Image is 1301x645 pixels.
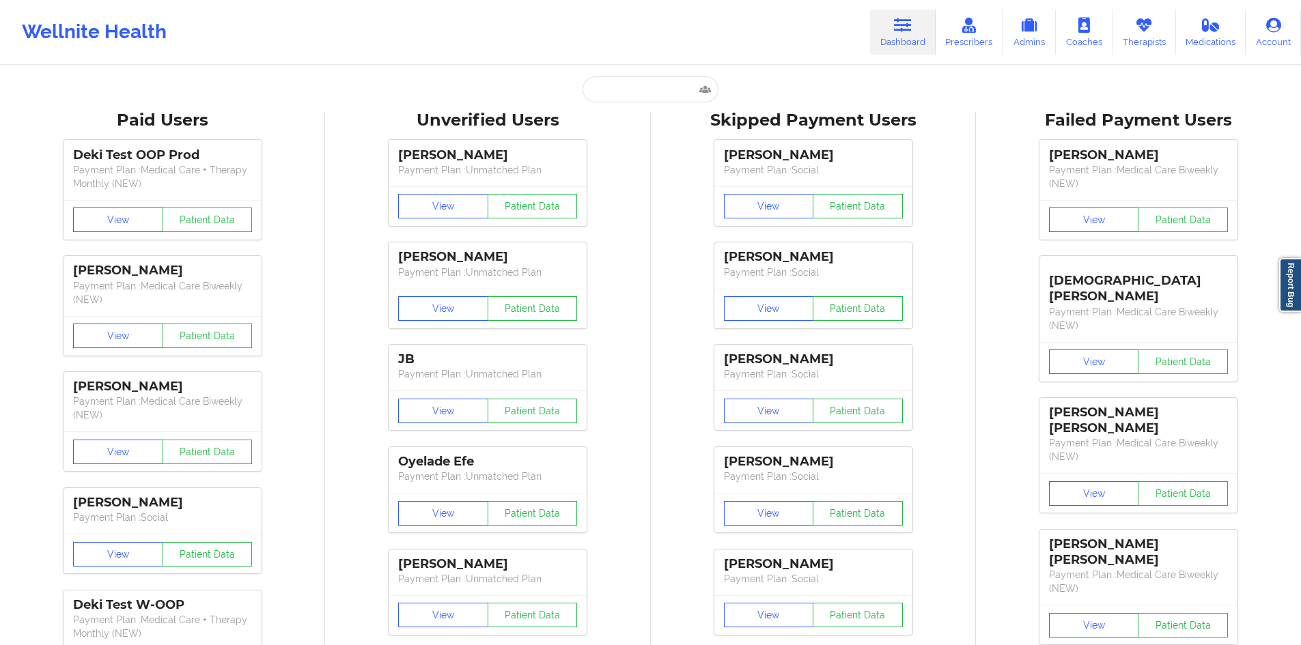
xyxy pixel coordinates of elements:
[1049,536,1228,568] div: [PERSON_NAME] [PERSON_NAME]
[724,249,903,265] div: [PERSON_NAME]
[73,207,163,232] button: View
[398,266,577,279] p: Payment Plan : Unmatched Plan
[1138,613,1228,637] button: Patient Data
[660,110,966,131] div: Skipped Payment Users
[73,163,252,190] p: Payment Plan : Medical Care + Therapy Monthly (NEW)
[813,194,903,218] button: Patient Data
[724,147,903,163] div: [PERSON_NAME]
[73,379,252,395] div: [PERSON_NAME]
[1056,10,1113,55] a: Coaches
[1138,481,1228,506] button: Patient Data
[398,399,488,423] button: View
[73,263,252,278] div: [PERSON_NAME]
[1138,207,1228,232] button: Patient Data
[1138,349,1228,374] button: Patient Data
[1113,10,1176,55] a: Therapists
[1176,10,1246,55] a: Medications
[1049,481,1139,506] button: View
[398,296,488,321] button: View
[1049,163,1228,190] p: Payment Plan : Medical Care Biweekly (NEW)
[73,597,252,613] div: Deki Test W-OOP
[73,279,252,306] p: Payment Plan : Medical Care Biweekly (NEW)
[398,572,577,586] p: Payment Plan : Unmatched Plan
[724,367,903,381] p: Payment Plan : Social
[724,163,903,177] p: Payment Plan : Social
[724,603,814,627] button: View
[398,470,577,483] p: Payment Plan : Unmatched Plan
[73,511,252,524] p: Payment Plan : Social
[335,110,641,131] div: Unverified Users
[488,399,578,423] button: Patient Data
[398,194,488,218] button: View
[398,603,488,627] button: View
[163,440,253,464] button: Patient Data
[163,542,253,567] button: Patient Data
[1279,258,1301,312] a: Report Bug
[724,501,814,526] button: View
[398,352,577,367] div: JB
[163,207,253,232] button: Patient Data
[813,296,903,321] button: Patient Data
[73,440,163,464] button: View
[1049,147,1228,163] div: [PERSON_NAME]
[73,495,252,511] div: [PERSON_NAME]
[936,10,1003,55] a: Prescribers
[73,542,163,567] button: View
[985,110,1291,131] div: Failed Payment Users
[813,501,903,526] button: Patient Data
[398,147,577,163] div: [PERSON_NAME]
[1049,349,1139,374] button: View
[73,395,252,422] p: Payment Plan : Medical Care Biweekly (NEW)
[724,454,903,470] div: [PERSON_NAME]
[73,324,163,348] button: View
[488,296,578,321] button: Patient Data
[488,603,578,627] button: Patient Data
[870,10,936,55] a: Dashboard
[724,194,814,218] button: View
[724,556,903,572] div: [PERSON_NAME]
[10,110,316,131] div: Paid Users
[1049,405,1228,436] div: [PERSON_NAME] [PERSON_NAME]
[724,266,903,279] p: Payment Plan : Social
[398,367,577,381] p: Payment Plan : Unmatched Plan
[488,194,578,218] button: Patient Data
[724,572,903,586] p: Payment Plan : Social
[724,352,903,367] div: [PERSON_NAME]
[1049,436,1228,463] p: Payment Plan : Medical Care Biweekly (NEW)
[1049,263,1228,304] div: [DEMOGRAPHIC_DATA][PERSON_NAME]
[1246,10,1301,55] a: Account
[724,470,903,483] p: Payment Plan : Social
[488,501,578,526] button: Patient Data
[813,603,903,627] button: Patient Data
[398,556,577,572] div: [PERSON_NAME]
[724,296,814,321] button: View
[73,147,252,163] div: Deki Test OOP Prod
[1049,305,1228,332] p: Payment Plan : Medical Care Biweekly (NEW)
[398,454,577,470] div: Oyelade Efe
[73,613,252,640] p: Payment Plan : Medical Care + Therapy Monthly (NEW)
[813,399,903,423] button: Patient Data
[1049,613,1139,637] button: View
[398,163,577,177] p: Payment Plan : Unmatched Plan
[1049,207,1139,232] button: View
[398,249,577,265] div: [PERSON_NAME]
[163,324,253,348] button: Patient Data
[1049,568,1228,595] p: Payment Plan : Medical Care Biweekly (NEW)
[398,501,488,526] button: View
[724,399,814,423] button: View
[1003,10,1056,55] a: Admins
